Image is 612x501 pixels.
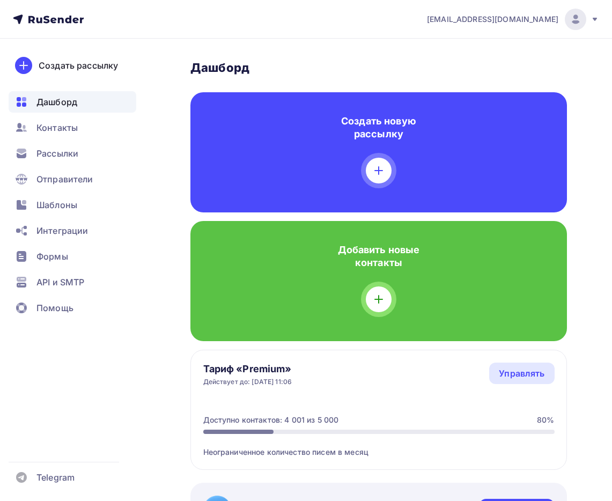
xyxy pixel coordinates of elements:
a: Контакты [9,117,136,138]
span: [EMAIL_ADDRESS][DOMAIN_NAME] [427,14,558,25]
span: Интеграции [36,224,88,237]
h4: Добавить новые контакты [332,244,425,269]
div: Управлять [499,367,544,380]
span: Формы [36,250,68,263]
span: Помощь [36,301,73,314]
div: Неограниченное количество писем в месяц [203,434,555,458]
a: [EMAIL_ADDRESS][DOMAIN_NAME] [427,9,599,30]
a: Рассылки [9,143,136,164]
a: Формы [9,246,136,267]
a: Шаблоны [9,194,136,216]
h4: Тариф «Premium» [203,363,292,375]
div: Создать рассылку [39,59,118,72]
span: Telegram [36,471,75,484]
span: API и SMTP [36,276,84,289]
span: Отправители [36,173,93,186]
span: Контакты [36,121,78,134]
div: Доступно контактов: 4 001 из 5 000 [203,415,339,425]
div: 80% [537,415,554,425]
a: Дашборд [9,91,136,113]
span: Шаблоны [36,198,77,211]
span: Рассылки [36,147,78,160]
h3: Дашборд [190,60,567,75]
div: Действует до: [DATE] 11:06 [203,378,292,386]
h4: Создать новую рассылку [332,115,425,141]
span: Дашборд [36,95,77,108]
a: Отправители [9,168,136,190]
